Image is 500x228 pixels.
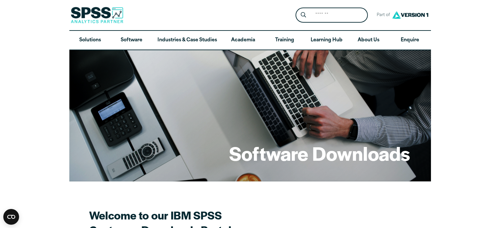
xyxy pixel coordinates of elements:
img: Version1 Logo [391,9,430,21]
a: Solutions [69,31,111,50]
form: Site Header Search Form [296,8,368,23]
a: Learning Hub [305,31,348,50]
a: Industries & Case Studies [152,31,222,50]
img: SPSS Analytics Partner [71,7,123,23]
button: Search magnifying glass icon [297,9,309,21]
svg: Search magnifying glass icon [301,12,306,18]
span: Part of [373,10,391,20]
button: Open CMP widget [3,209,19,225]
nav: Desktop version of site main menu [69,31,431,50]
h1: Software Downloads [229,140,410,166]
a: Enquire [389,31,431,50]
a: Training [264,31,305,50]
a: Software [111,31,152,50]
a: Academia [222,31,264,50]
a: About Us [348,31,389,50]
